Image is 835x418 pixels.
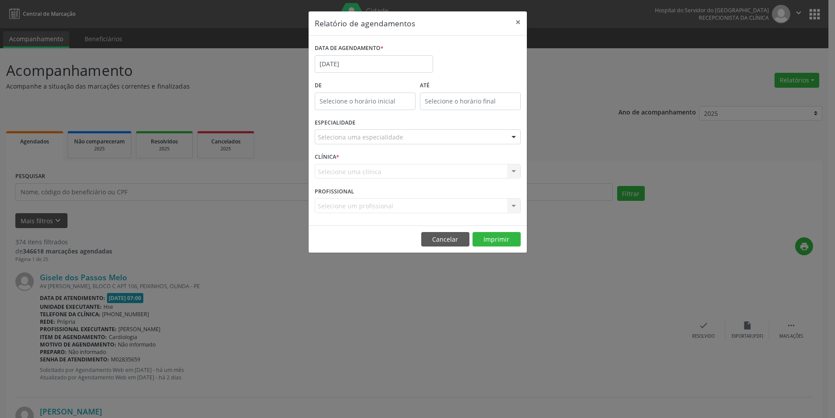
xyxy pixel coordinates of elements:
label: DATA DE AGENDAMENTO [315,42,384,55]
span: Seleciona uma especialidade [318,132,403,142]
label: CLÍNICA [315,150,339,164]
button: Close [509,11,527,33]
button: Imprimir [473,232,521,247]
input: Selecione o horário inicial [315,93,416,110]
h5: Relatório de agendamentos [315,18,415,29]
label: ESPECIALIDADE [315,116,355,130]
button: Cancelar [421,232,469,247]
label: PROFISSIONAL [315,185,354,198]
input: Selecione o horário final [420,93,521,110]
label: De [315,79,416,93]
input: Selecione uma data ou intervalo [315,55,433,73]
label: ATÉ [420,79,521,93]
